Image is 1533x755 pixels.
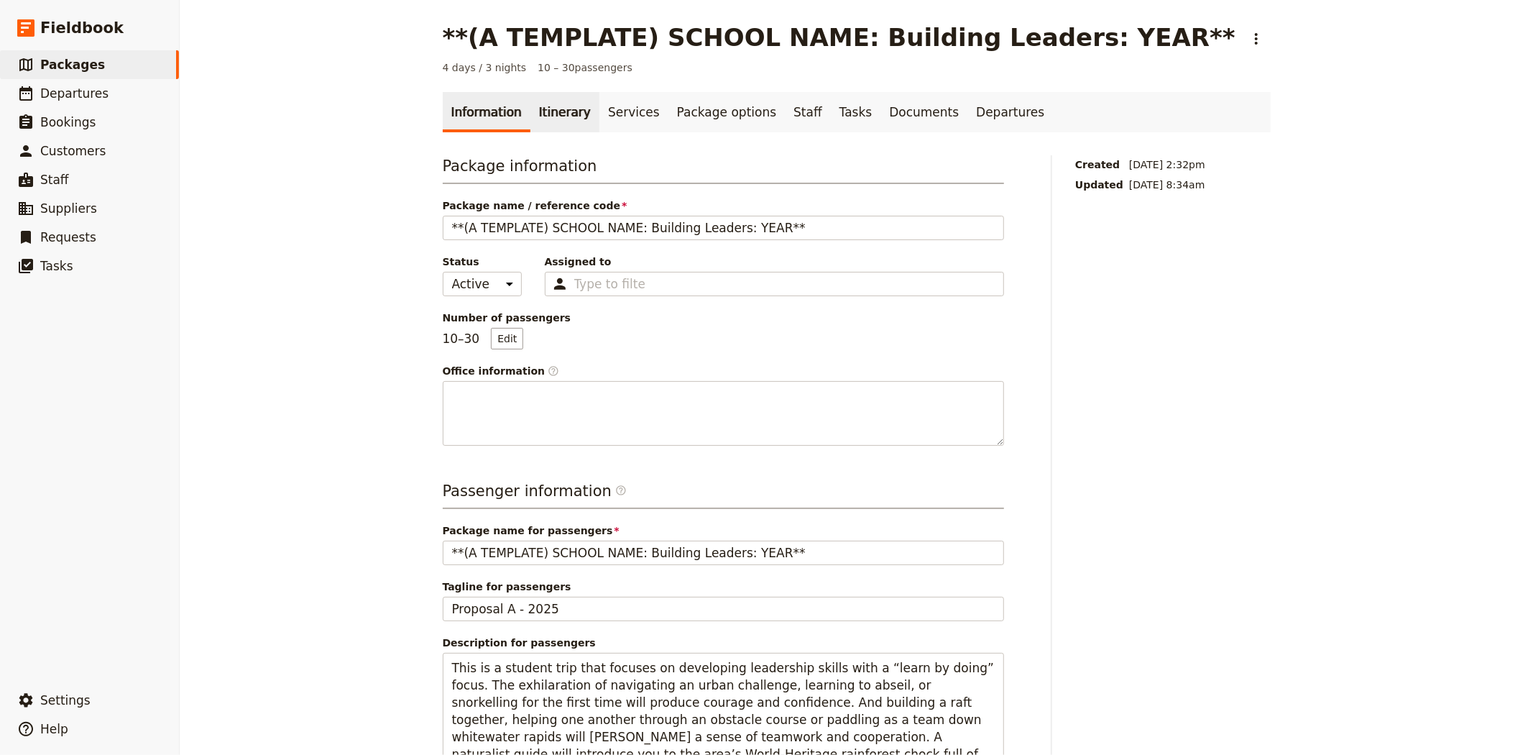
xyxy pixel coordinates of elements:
span: ​ [548,365,559,377]
span: Departures [40,86,109,101]
span: Number of passengers [443,311,1004,325]
button: Number of passengers10–30 [491,328,523,349]
span: [DATE] 2:32pm [1129,157,1205,172]
span: Status [443,255,522,269]
span: Description for passengers [443,636,1004,650]
span: 10 – 30 passengers [538,60,632,75]
span: Help [40,722,68,736]
span: Assigned to [545,255,1004,269]
span: 4 days / 3 nights [443,60,527,75]
span: Package name / reference code [443,198,1004,213]
p: 10 – 30 [443,328,524,349]
span: Tagline for passengers [443,580,1004,594]
span: Created [1075,157,1123,172]
span: [DATE] 8:34am [1129,178,1205,192]
span: Fieldbook [40,17,124,39]
input: Tagline for passengers [443,597,1004,621]
span: ​ [615,485,627,502]
span: Suppliers [40,201,97,216]
a: Package options [668,92,785,132]
span: Staff [40,173,69,187]
a: Itinerary [530,92,599,132]
span: Settings [40,693,91,708]
span: Updated [1075,178,1123,192]
input: Package name for passengers [443,541,1004,565]
h3: Passenger information [443,480,1004,509]
a: Documents [880,92,967,132]
button: Actions [1244,27,1269,51]
span: Requests [40,230,96,244]
span: Packages [40,58,105,72]
span: Office information [443,364,1004,378]
a: Information [443,92,530,132]
span: Customers [40,144,106,158]
textarea: Office information​ [443,381,1004,446]
span: Bookings [40,115,96,129]
a: Tasks [831,92,881,132]
a: Staff [785,92,831,132]
span: ​ [615,485,627,496]
span: Tasks [40,259,73,273]
span: Package name for passengers [443,523,1004,538]
input: Assigned to [574,275,645,293]
a: Services [599,92,668,132]
h3: Package information [443,155,1004,184]
a: Departures [967,92,1053,132]
select: Status [443,272,522,296]
h1: **(A TEMPLATE) SCHOOL NAME: Building Leaders: YEAR** [443,23,1235,52]
input: Package name / reference code [443,216,1004,240]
